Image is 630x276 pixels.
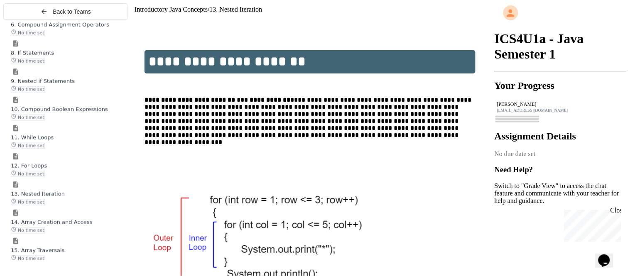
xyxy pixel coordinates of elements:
h2: Your Progress [495,80,627,91]
h1: ICS4U1a - Java Semester 1 [495,31,627,62]
span: No time set [11,256,45,262]
span: 9. Nested if Statements [11,78,75,84]
span: 13. Nested Iteration [11,191,65,197]
span: No time set [11,86,45,93]
div: My Account [495,3,627,22]
span: 13. Nested Iteration [210,6,262,13]
div: [PERSON_NAME] [497,101,624,107]
span: No time set [11,143,45,149]
span: / [208,6,209,13]
h3: Need Help? [495,165,627,174]
span: No time set [11,115,45,121]
div: Chat with us now!Close [3,3,57,53]
span: No time set [11,171,45,177]
div: [EMAIL_ADDRESS][DOMAIN_NAME] [497,108,624,112]
div: No due date set [495,150,627,158]
button: Back to Teams [3,3,128,20]
span: Introductory Java Concepts [135,6,208,13]
span: 8. If Statements [11,50,54,56]
span: No time set [11,58,45,64]
span: 6. Compound Assignment Operators [11,22,109,28]
span: 10. Compound Boolean Expressions [11,106,108,112]
iframe: chat widget [561,207,622,242]
span: 11. While Loops [11,134,54,141]
h2: Assignment Details [495,131,627,142]
span: No time set [11,30,45,36]
span: 12. For Loops [11,163,47,169]
span: Back to Teams [53,8,91,15]
p: Switch to "Grade View" to access the chat feature and communicate with your teacher for help and ... [495,182,627,205]
iframe: chat widget [595,243,622,268]
span: No time set [11,227,45,234]
span: 14. Array Creation and Access [11,219,92,225]
span: 15. Array Traversals [11,247,64,254]
span: No time set [11,199,45,205]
